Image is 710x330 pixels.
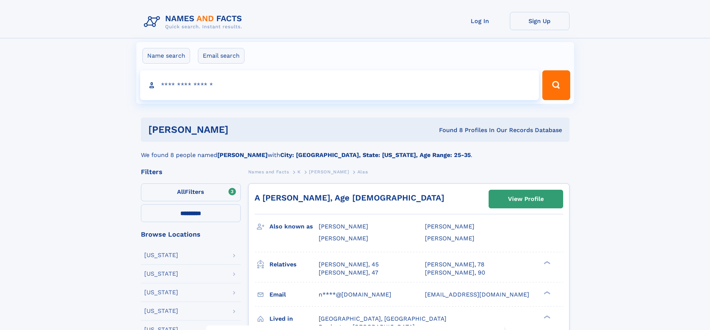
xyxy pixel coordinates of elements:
[542,260,551,265] div: ❯
[425,269,485,277] a: [PERSON_NAME], 90
[255,193,444,202] a: A [PERSON_NAME], Age [DEMOGRAPHIC_DATA]
[542,314,551,319] div: ❯
[269,288,319,301] h3: Email
[297,167,301,176] a: K
[542,70,570,100] button: Search Button
[144,271,178,277] div: [US_STATE]
[141,142,569,160] div: We found 8 people named with .
[141,169,241,175] div: Filters
[144,289,178,295] div: [US_STATE]
[425,260,485,269] a: [PERSON_NAME], 78
[319,269,378,277] a: [PERSON_NAME], 47
[142,48,190,64] label: Name search
[141,183,241,201] label: Filters
[357,169,368,174] span: Alaa
[309,167,349,176] a: [PERSON_NAME]
[177,188,185,195] span: All
[217,151,268,158] b: [PERSON_NAME]
[144,252,178,258] div: [US_STATE]
[148,125,334,134] h1: [PERSON_NAME]
[309,169,349,174] span: [PERSON_NAME]
[144,308,178,314] div: [US_STATE]
[510,12,569,30] a: Sign Up
[542,290,551,295] div: ❯
[141,231,241,238] div: Browse Locations
[297,169,301,174] span: K
[248,167,289,176] a: Names and Facts
[269,220,319,233] h3: Also known as
[489,190,563,208] a: View Profile
[425,291,529,298] span: [EMAIL_ADDRESS][DOMAIN_NAME]
[269,313,319,325] h3: Lived in
[334,126,562,134] div: Found 8 Profiles In Our Records Database
[319,223,368,230] span: [PERSON_NAME]
[280,151,471,158] b: City: [GEOGRAPHIC_DATA], State: [US_STATE], Age Range: 25-35
[198,48,244,64] label: Email search
[140,70,539,100] input: search input
[425,223,474,230] span: [PERSON_NAME]
[508,190,544,208] div: View Profile
[319,260,379,269] a: [PERSON_NAME], 45
[450,12,510,30] a: Log In
[319,235,368,242] span: [PERSON_NAME]
[269,258,319,271] h3: Relatives
[425,235,474,242] span: [PERSON_NAME]
[319,315,446,322] span: [GEOGRAPHIC_DATA], [GEOGRAPHIC_DATA]
[141,12,248,32] img: Logo Names and Facts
